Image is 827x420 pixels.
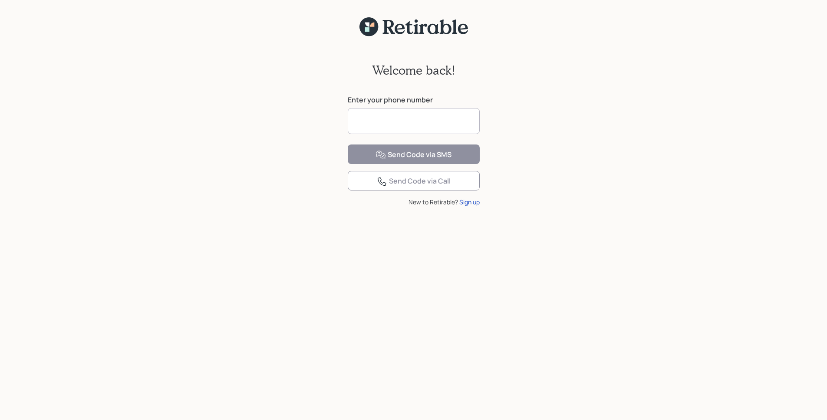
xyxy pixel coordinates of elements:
div: Send Code via Call [377,176,451,187]
button: Send Code via Call [348,171,480,190]
h2: Welcome back! [372,63,455,78]
button: Send Code via SMS [348,144,480,164]
div: New to Retirable? [348,197,480,207]
div: Sign up [459,197,480,207]
div: Send Code via SMS [376,150,451,160]
label: Enter your phone number [348,95,480,105]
